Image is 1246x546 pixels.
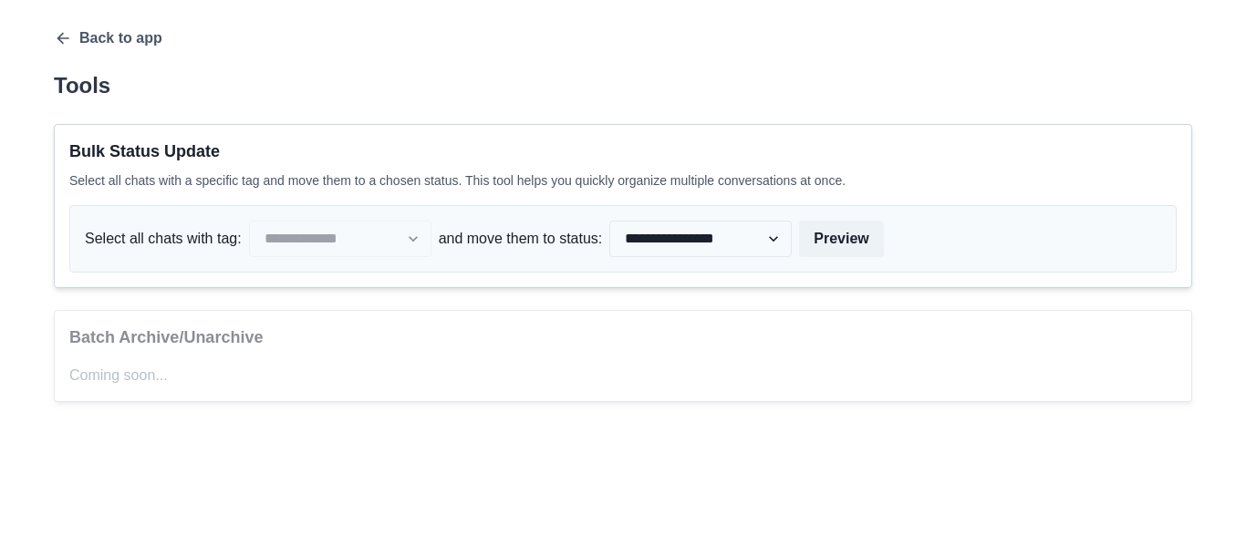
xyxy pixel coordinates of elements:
p: and move them to status: [439,228,603,250]
p: Batch Archive/Unarchive [69,325,1177,350]
p: Select all chats with tag: [85,228,242,250]
button: Preview [799,221,883,257]
p: Select all chats with a specific tag and move them to a chosen status. This tool helps you quickl... [69,171,1177,191]
button: Back to app [54,29,162,47]
p: Coming soon... [69,365,1177,386]
p: Tools [54,69,1192,102]
p: Bulk Status Update [69,139,1177,164]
